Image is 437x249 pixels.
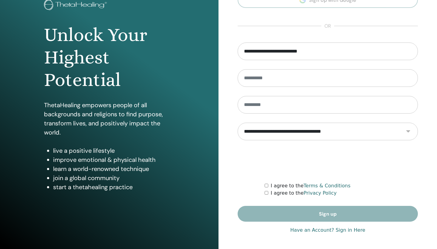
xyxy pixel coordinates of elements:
[282,149,374,173] iframe: reCAPTCHA
[303,183,350,189] a: Terms & Conditions
[271,189,337,197] label: I agree to the
[53,164,174,173] li: learn a world-renowned technique
[53,173,174,182] li: join a global community
[290,227,365,234] a: Have an Account? Sign in Here
[321,22,334,30] span: or
[53,155,174,164] li: improve emotional & physical health
[271,182,351,189] label: I agree to the
[44,101,174,137] p: ThetaHealing empowers people of all backgrounds and religions to find purpose, transform lives, a...
[53,146,174,155] li: live a positive lifestyle
[303,190,337,196] a: Privacy Policy
[53,182,174,192] li: start a thetahealing practice
[44,24,174,91] h1: Unlock Your Highest Potential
